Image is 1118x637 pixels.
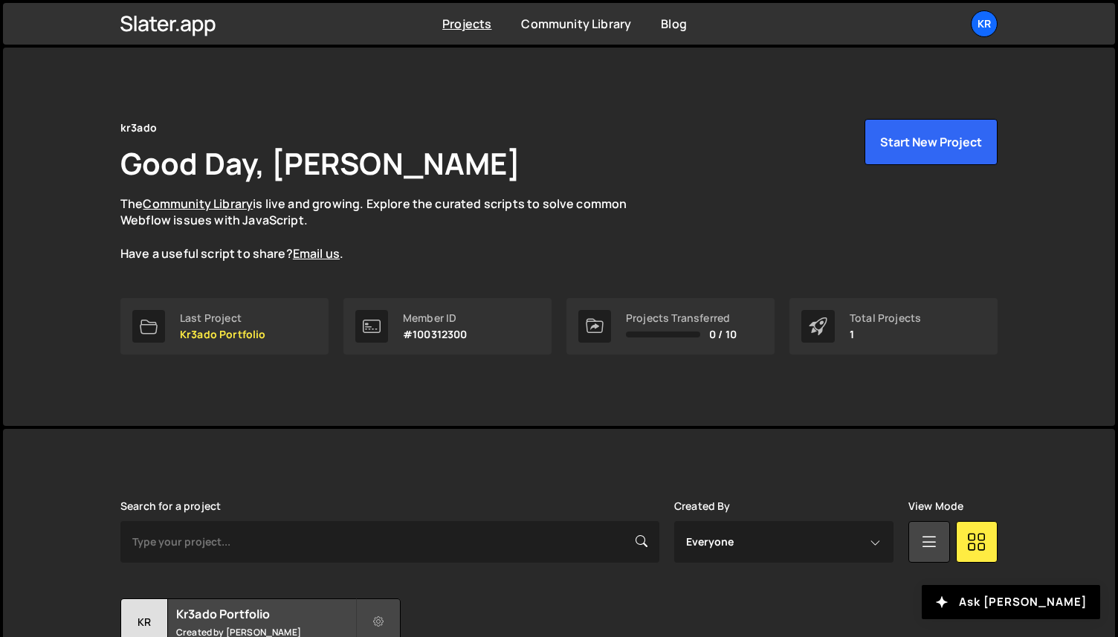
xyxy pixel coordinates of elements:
[971,10,998,37] a: kr
[120,143,520,184] h1: Good Day, [PERSON_NAME]
[180,312,266,324] div: Last Project
[120,119,157,137] div: kr3ado
[521,16,631,32] a: Community Library
[661,16,687,32] a: Blog
[626,312,737,324] div: Projects Transferred
[865,119,998,165] button: Start New Project
[143,195,253,212] a: Community Library
[180,329,266,340] p: Kr3ado Portfolio
[908,500,963,512] label: View Mode
[442,16,491,32] a: Projects
[293,245,340,262] a: Email us
[120,521,659,563] input: Type your project...
[403,312,468,324] div: Member ID
[120,195,656,262] p: The is live and growing. Explore the curated scripts to solve common Webflow issues with JavaScri...
[850,329,921,340] p: 1
[850,312,921,324] div: Total Projects
[403,329,468,340] p: #100312300
[120,500,221,512] label: Search for a project
[176,606,355,622] h2: Kr3ado Portfolio
[922,585,1100,619] button: Ask [PERSON_NAME]
[674,500,731,512] label: Created By
[709,329,737,340] span: 0 / 10
[120,298,329,355] a: Last Project Kr3ado Portfolio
